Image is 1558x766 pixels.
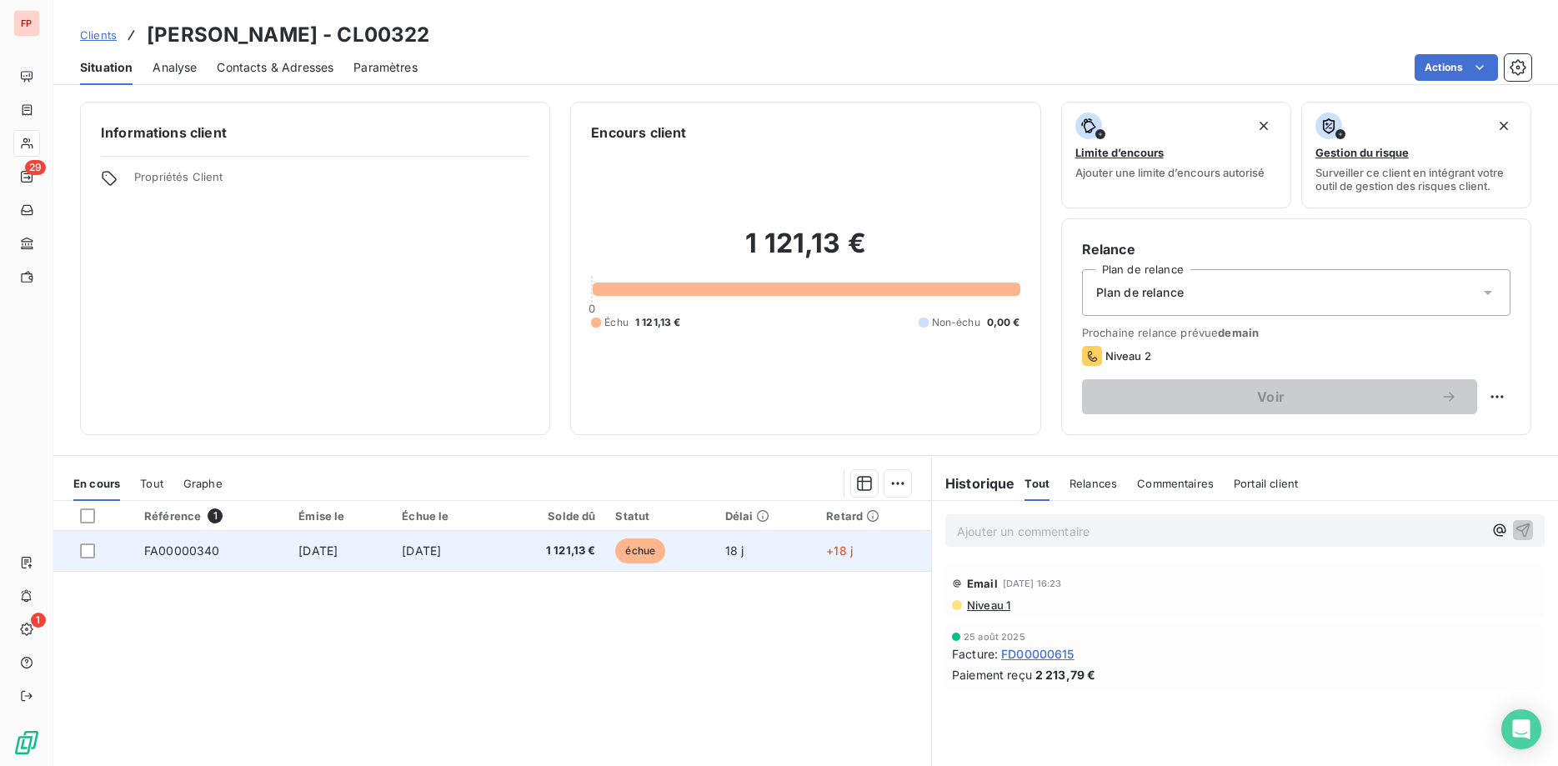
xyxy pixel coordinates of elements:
[1061,102,1291,208] button: Limite d’encoursAjouter une limite d’encours autorisé
[73,477,120,490] span: En cours
[591,227,1019,277] h2: 1 121,13 €
[80,59,133,76] span: Situation
[1102,390,1440,403] span: Voir
[987,315,1020,330] span: 0,00 €
[353,59,418,76] span: Paramètres
[932,473,1015,493] h6: Historique
[402,543,441,558] span: [DATE]
[80,27,117,43] a: Clients
[725,509,807,523] div: Délai
[1218,326,1259,339] span: demain
[615,538,665,563] span: échue
[1415,54,1498,81] button: Actions
[1001,645,1075,663] span: FD00000615
[1075,146,1164,159] span: Limite d’encours
[615,509,704,523] div: Statut
[1105,349,1151,363] span: Niveau 2
[952,666,1032,683] span: Paiement reçu
[635,315,681,330] span: 1 121,13 €
[507,509,596,523] div: Solde dû
[140,477,163,490] span: Tout
[952,645,998,663] span: Facture :
[591,123,686,143] h6: Encours client
[1003,578,1062,588] span: [DATE] 16:23
[1315,146,1409,159] span: Gestion du risque
[1137,477,1214,490] span: Commentaires
[604,315,629,330] span: Échu
[826,543,853,558] span: +18 j
[725,543,744,558] span: 18 j
[1024,477,1050,490] span: Tout
[1096,284,1184,301] span: Plan de relance
[80,28,117,42] span: Clients
[402,509,487,523] div: Échue le
[932,315,980,330] span: Non-échu
[144,543,220,558] span: FA00000340
[1501,709,1541,749] div: Open Intercom Messenger
[147,20,429,50] h3: [PERSON_NAME] - CL00322
[964,632,1025,642] span: 25 août 2025
[965,598,1010,612] span: Niveau 1
[153,59,197,76] span: Analyse
[144,508,278,523] div: Référence
[298,543,338,558] span: [DATE]
[13,729,40,756] img: Logo LeanPay
[13,10,40,37] div: FP
[25,160,46,175] span: 29
[208,508,223,523] span: 1
[101,123,529,143] h6: Informations client
[1301,102,1531,208] button: Gestion du risqueSurveiller ce client en intégrant votre outil de gestion des risques client.
[507,543,596,559] span: 1 121,13 €
[1234,477,1298,490] span: Portail client
[183,477,223,490] span: Graphe
[1082,326,1510,339] span: Prochaine relance prévue
[1070,477,1117,490] span: Relances
[31,613,46,628] span: 1
[134,170,529,193] span: Propriétés Client
[298,509,382,523] div: Émise le
[1035,666,1096,683] span: 2 213,79 €
[1082,239,1510,259] h6: Relance
[1075,166,1265,179] span: Ajouter une limite d’encours autorisé
[967,577,998,590] span: Email
[826,509,921,523] div: Retard
[217,59,333,76] span: Contacts & Adresses
[1082,379,1477,414] button: Voir
[1315,166,1517,193] span: Surveiller ce client en intégrant votre outil de gestion des risques client.
[589,302,595,315] span: 0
